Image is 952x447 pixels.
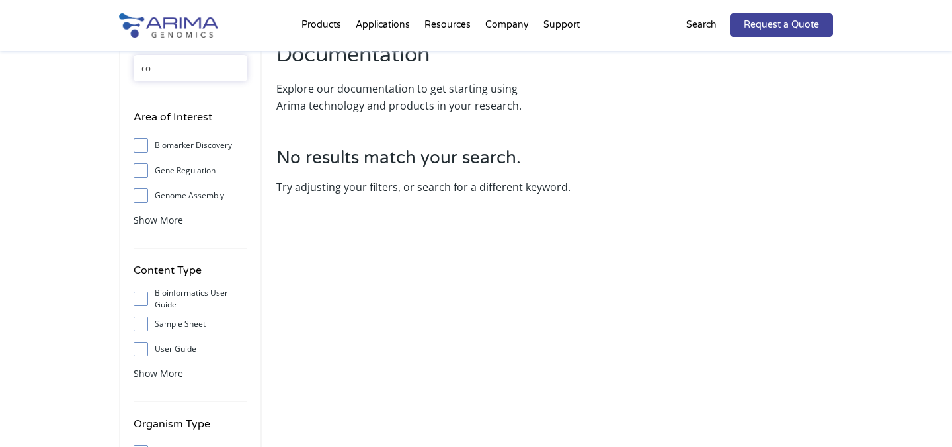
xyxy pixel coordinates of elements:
[134,339,247,359] label: User Guide
[134,108,247,136] h4: Area of Interest
[134,367,183,380] span: Show More
[134,314,247,334] label: Sample Sheet
[134,161,247,181] label: Gene Regulation
[134,136,247,155] label: Biomarker Discovery
[134,415,247,442] h4: Organism Type
[134,214,183,226] span: Show More
[276,80,548,114] p: Explore our documentation to get starting using Arima technology and products in your research.
[134,289,247,309] label: Bioinformatics User Guide
[276,147,833,179] h3: No results match your search.
[134,186,247,206] label: Genome Assembly
[276,40,548,80] h2: Documentation
[276,179,833,196] p: Try adjusting your filters, or search for a different keyword.
[686,17,717,34] p: Search
[134,55,247,81] input: Search
[730,13,833,37] a: Request a Quote
[134,262,247,289] h4: Content Type
[119,13,218,38] img: Arima-Genomics-logo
